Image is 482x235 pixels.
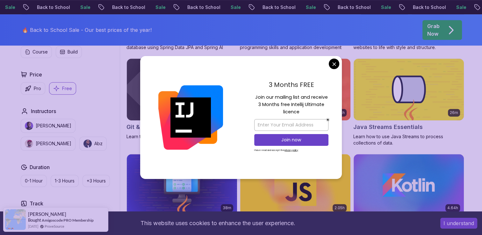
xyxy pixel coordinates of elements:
[223,205,231,210] p: 38m
[275,4,295,11] p: Sale
[240,154,350,216] img: Javascript for Beginners card
[94,140,103,147] p: Abz
[21,175,47,187] button: 0-1 Hour
[21,119,76,133] button: instructor img[PERSON_NAME]
[156,4,199,11] p: Back to School
[124,4,145,11] p: Sale
[199,4,220,11] p: Sale
[354,154,464,216] img: Kotlin for Beginners card
[83,175,110,187] button: +3 Hours
[440,218,477,229] button: Accept cookies
[425,4,445,11] p: Sale
[87,178,106,184] p: +3 Hours
[21,137,76,151] button: instructor img[PERSON_NAME]
[231,4,275,11] p: Back to School
[79,137,107,151] button: instructor imgAbz
[62,85,72,92] p: Free
[350,4,370,11] p: Sale
[447,205,458,210] p: 4.64h
[25,178,43,184] p: 0-1 Hour
[5,216,431,230] div: This website uses cookies to enhance the user experience.
[22,26,152,34] p: 🔥 Back to School Sale - Our best prices of the year!
[34,85,41,92] p: Pro
[126,133,237,140] p: Learn the fundamentals of Git and GitHub.
[382,4,425,11] p: Back to School
[81,4,124,11] p: Back to School
[306,4,350,11] p: Back to School
[49,82,76,95] button: Free
[21,82,45,95] button: Pro
[56,46,82,58] button: Build
[427,22,440,38] p: Grab Now
[21,46,52,58] button: Course
[353,123,423,132] h2: Java Streams Essentials
[36,123,71,129] p: [PERSON_NAME]
[42,218,94,223] a: Amigoscode PRO Membership
[28,211,66,217] span: [PERSON_NAME]
[30,71,42,78] h2: Price
[354,59,464,120] img: Java Streams Essentials card
[127,59,237,120] img: Git & GitHub Fundamentals card
[353,133,464,146] p: Learn how to use Java Streams to process collections of data.
[6,4,49,11] p: Back to School
[36,140,71,147] p: [PERSON_NAME]
[30,163,50,171] h2: Duration
[450,110,458,115] p: 26m
[45,224,64,229] a: ProveSource
[127,154,237,216] img: Java Unit Testing Essentials card
[51,175,79,187] button: 1-3 Hours
[30,200,43,207] h2: Track
[25,122,33,130] img: instructor img
[49,4,69,11] p: Sale
[83,139,92,148] img: instructor img
[126,58,237,140] a: Git & GitHub Fundamentals cardGit & GitHub FundamentalsLearn the fundamentals of Git and GitHub.
[353,58,464,146] a: Java Streams Essentials card26mJava Streams EssentialsLearn how to use Java Streams to process co...
[5,209,26,230] img: provesource social proof notification image
[68,49,78,55] p: Build
[335,205,345,210] p: 2.05h
[55,178,75,184] p: 1-3 Hours
[31,107,56,115] h2: Instructors
[32,49,48,55] p: Course
[28,224,38,229] span: [DATE]
[28,217,41,223] span: Bought
[126,123,202,132] h2: Git & GitHub Fundamentals
[25,139,33,148] img: instructor img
